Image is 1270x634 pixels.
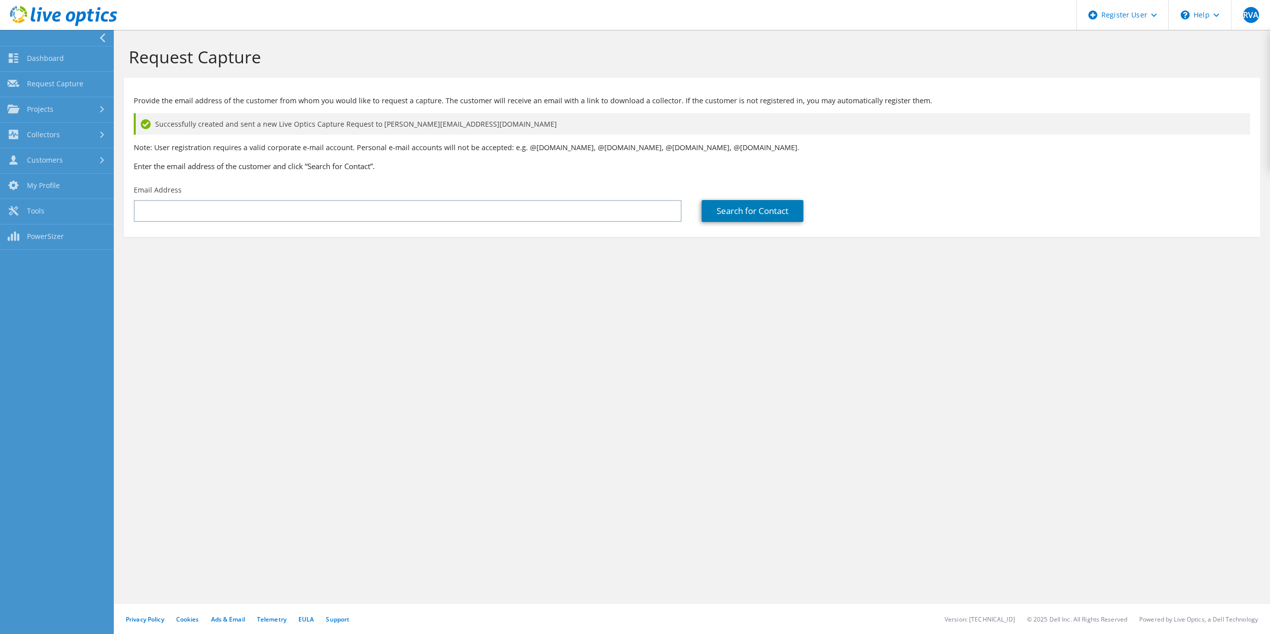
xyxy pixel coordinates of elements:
[126,615,164,624] a: Privacy Policy
[298,615,314,624] a: EULA
[1139,615,1258,624] li: Powered by Live Optics, a Dell Technology
[176,615,199,624] a: Cookies
[134,185,182,195] label: Email Address
[1181,10,1190,19] svg: \n
[1243,7,1259,23] span: RVA
[134,142,1250,153] p: Note: User registration requires a valid corporate e-mail account. Personal e-mail accounts will ...
[134,161,1250,172] h3: Enter the email address of the customer and click “Search for Contact”.
[155,119,557,130] span: Successfully created and sent a new Live Optics Capture Request to [PERSON_NAME][EMAIL_ADDRESS][D...
[326,615,349,624] a: Support
[257,615,286,624] a: Telemetry
[1027,615,1127,624] li: © 2025 Dell Inc. All Rights Reserved
[211,615,245,624] a: Ads & Email
[134,95,1250,106] p: Provide the email address of the customer from whom you would like to request a capture. The cust...
[702,200,803,222] a: Search for Contact
[129,46,1250,67] h1: Request Capture
[945,615,1015,624] li: Version: [TECHNICAL_ID]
